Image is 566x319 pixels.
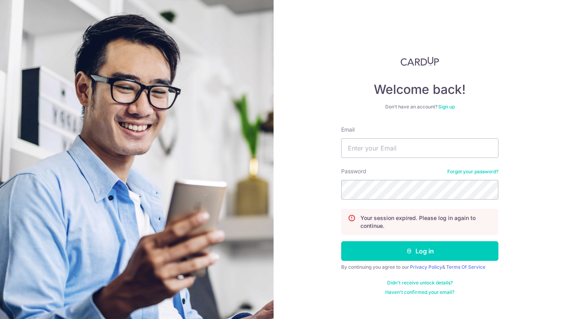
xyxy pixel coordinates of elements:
a: Privacy Policy [410,264,442,270]
label: Email [341,126,355,134]
div: By continuing you agree to our & [341,264,498,270]
button: Log in [341,241,498,261]
input: Enter your Email [341,138,498,158]
div: Don’t have an account? [341,104,498,110]
h4: Welcome back! [341,82,498,97]
a: Didn't receive unlock details? [387,280,453,286]
a: Terms Of Service [446,264,485,270]
p: Your session expired. Please log in again to continue. [360,214,492,230]
a: Sign up [438,104,455,110]
a: Haven't confirmed your email? [385,289,454,295]
a: Forgot your password? [447,169,498,175]
label: Password [341,167,366,175]
img: CardUp Logo [401,57,439,66]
